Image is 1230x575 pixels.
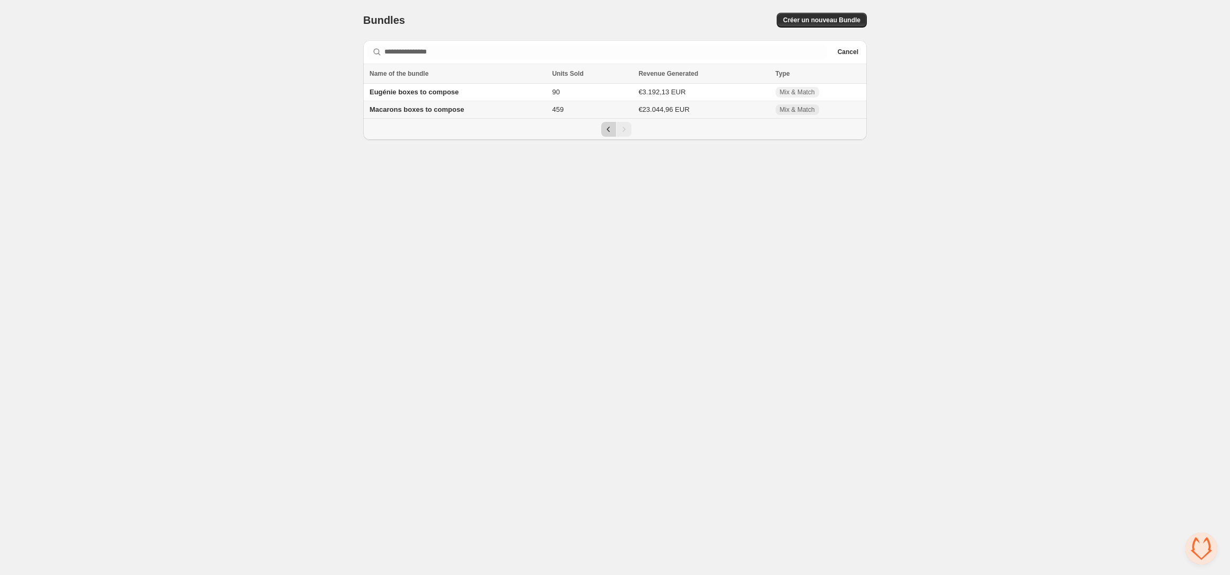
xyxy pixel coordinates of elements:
button: Cancel [833,46,863,58]
span: Mix & Match [780,105,815,114]
span: 459 [552,105,564,113]
div: Name of the bundle [370,68,546,79]
span: €3.192,13 EUR [638,88,686,96]
div: Open chat [1185,533,1217,564]
span: Cancel [838,48,858,56]
nav: Pagination [363,118,867,140]
span: 90 [552,88,559,96]
span: Units Sold [552,68,583,79]
button: Units Sold [552,68,594,79]
div: Type [776,68,860,79]
span: Créer un nouveau Bundle [783,16,860,24]
span: Mix & Match [780,88,815,96]
span: Macarons boxes to compose [370,105,464,113]
h1: Bundles [363,14,405,26]
span: Eugénie boxes to compose [370,88,459,96]
button: Créer un nouveau Bundle [777,13,867,28]
span: Revenue Generated [638,68,698,79]
button: Previous [601,122,616,137]
span: €23.044,96 EUR [638,105,689,113]
button: Revenue Generated [638,68,709,79]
